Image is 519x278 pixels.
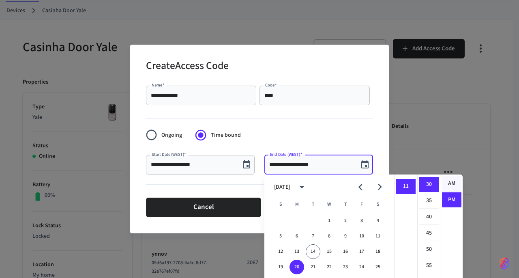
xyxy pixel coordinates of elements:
button: Choose date, selected date is Oct 17, 2025 [238,157,255,173]
label: Code [265,82,277,88]
h2: Create Access Code [146,54,229,79]
button: 7 [306,229,320,244]
li: 11 hours [396,179,416,194]
button: 10 [354,229,369,244]
span: Ongoing [161,131,182,140]
button: 8 [322,229,337,244]
button: 6 [290,229,304,244]
div: [DATE] [274,183,290,192]
button: 12 [273,244,288,259]
span: Saturday [371,196,385,213]
button: 9 [338,229,353,244]
button: 16 [338,244,353,259]
button: 11 [371,229,385,244]
button: Cancel [146,198,261,217]
li: 35 minutes [419,193,439,209]
label: Name [152,82,165,88]
span: Time bound [211,131,241,140]
li: 40 minutes [419,209,439,225]
button: 14 [306,244,320,259]
li: 30 minutes [419,177,439,192]
span: Wednesday [322,196,337,213]
li: 55 minutes [419,258,439,273]
button: calendar view is open, switch to year view [292,177,311,196]
li: 45 minutes [419,226,439,241]
button: Next month [370,177,389,196]
button: 22 [322,260,337,274]
button: 3 [354,213,369,228]
button: 13 [290,244,304,259]
span: Friday [354,196,369,213]
button: 15 [322,244,337,259]
button: Choose date, selected date is Oct 20, 2025 [357,157,373,173]
button: 24 [354,260,369,274]
button: 5 [273,229,288,244]
button: 25 [371,260,385,274]
button: 2 [338,213,353,228]
button: 1 [322,213,337,228]
span: Tuesday [306,196,320,213]
button: 17 [354,244,369,259]
button: 4 [371,213,385,228]
label: Start Date (WEST) [152,151,186,157]
img: SeamLogoGradient.69752ec5.svg [500,257,509,270]
span: Thursday [338,196,353,213]
li: 50 minutes [419,242,439,257]
button: 18 [371,244,385,259]
button: 20 [290,260,304,274]
label: End Date (WEST) [270,151,302,157]
li: AM [442,176,461,192]
button: 23 [338,260,353,274]
span: Sunday [273,196,288,213]
button: 21 [306,260,320,274]
button: Previous month [351,177,370,196]
li: PM [442,192,461,207]
button: 19 [273,260,288,274]
span: Monday [290,196,304,213]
